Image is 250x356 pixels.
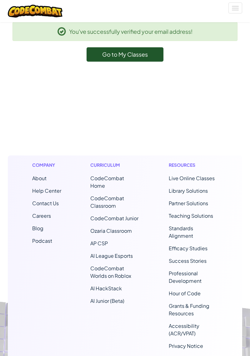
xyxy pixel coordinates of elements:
[90,252,133,259] a: AI League Esports
[32,187,61,194] a: Help Center
[90,175,124,189] span: CodeCombat Home
[32,225,43,231] a: Blog
[169,323,199,337] a: Accessibility (ACR/VPAT)
[169,200,208,206] a: Partner Solutions
[90,298,124,304] a: AI Junior (Beta)
[90,195,124,209] a: CodeCombat Classroom
[8,5,62,18] img: CodeCombat logo
[169,175,215,181] a: Live Online Classes
[32,200,59,206] span: Contact Us
[90,265,131,279] a: CodeCombat Worlds on Roblox
[169,225,193,239] a: Standards Alignment
[32,237,52,244] a: Podcast
[169,257,207,264] a: Success Stories
[102,51,148,58] span: Go to My Classes
[32,175,47,181] a: About
[169,290,201,297] a: Hour of Code
[90,227,132,234] a: Ozaria Classroom
[169,187,208,194] a: Library Solutions
[90,285,122,292] a: AI HackStack
[90,215,138,221] a: CodeCombat Junior
[169,212,213,219] a: Teaching Solutions
[169,303,209,317] a: Grants & Funding Resources
[69,27,192,36] span: You've successfully verified your email address!
[169,162,218,168] h1: Resources
[169,343,203,349] a: Privacy Notice
[32,212,51,219] a: Careers
[90,162,140,168] h1: Curriculum
[90,240,108,247] a: AP CSP
[32,162,61,168] h1: Company
[87,47,163,62] a: Go to My Classes
[169,270,202,284] a: Professional Development
[169,245,207,252] a: Efficacy Studies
